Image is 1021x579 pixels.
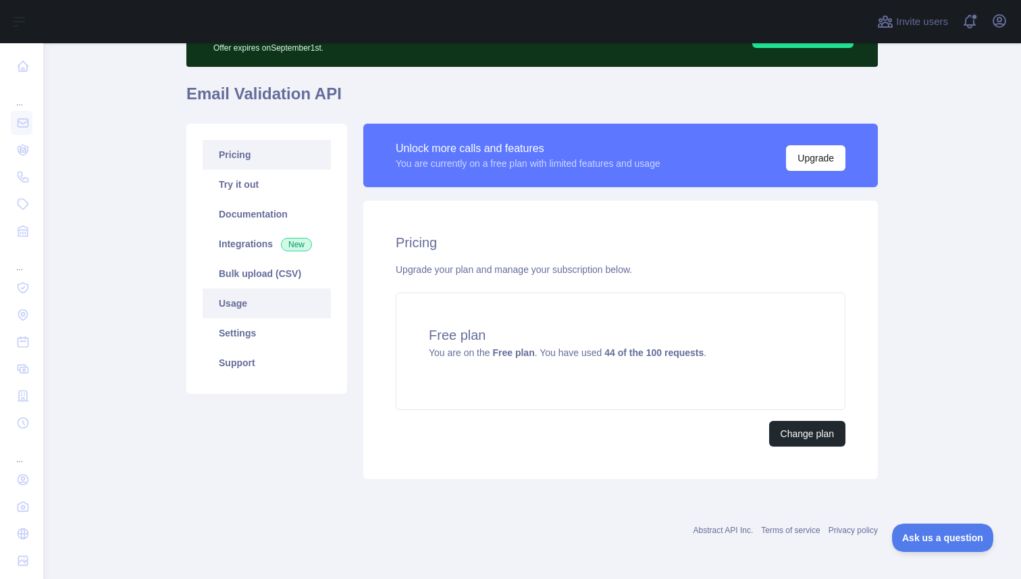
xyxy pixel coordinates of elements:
strong: 44 of the 100 requests [604,347,704,358]
h1: Email Validation API [186,83,878,116]
a: Try it out [203,170,331,199]
span: Invite users [896,14,948,30]
h2: Pricing [396,233,845,252]
iframe: Toggle Customer Support [892,524,994,552]
button: Upgrade [786,145,845,171]
div: Unlock more calls and features [396,141,660,157]
span: You are on the . You have used . [429,347,706,358]
h4: Free plan [429,326,812,345]
div: ... [11,81,32,108]
div: You are currently on a free plan with limited features and usage [396,157,660,170]
div: Upgrade your plan and manage your subscription below. [396,263,845,276]
span: New [281,238,312,251]
a: Privacy policy [829,526,878,535]
a: Support [203,348,331,378]
a: Usage [203,288,331,318]
strong: Free plan [492,347,534,358]
p: Offer expires on September 1st. [213,37,584,53]
a: Pricing [203,140,331,170]
button: Invite users [874,11,951,32]
a: Settings [203,318,331,348]
a: Bulk upload (CSV) [203,259,331,288]
a: Terms of service [761,526,820,535]
a: Documentation [203,199,331,229]
div: ... [11,438,32,465]
button: Change plan [769,421,845,447]
div: ... [11,246,32,273]
a: Abstract API Inc. [693,526,754,535]
a: Integrations New [203,229,331,259]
